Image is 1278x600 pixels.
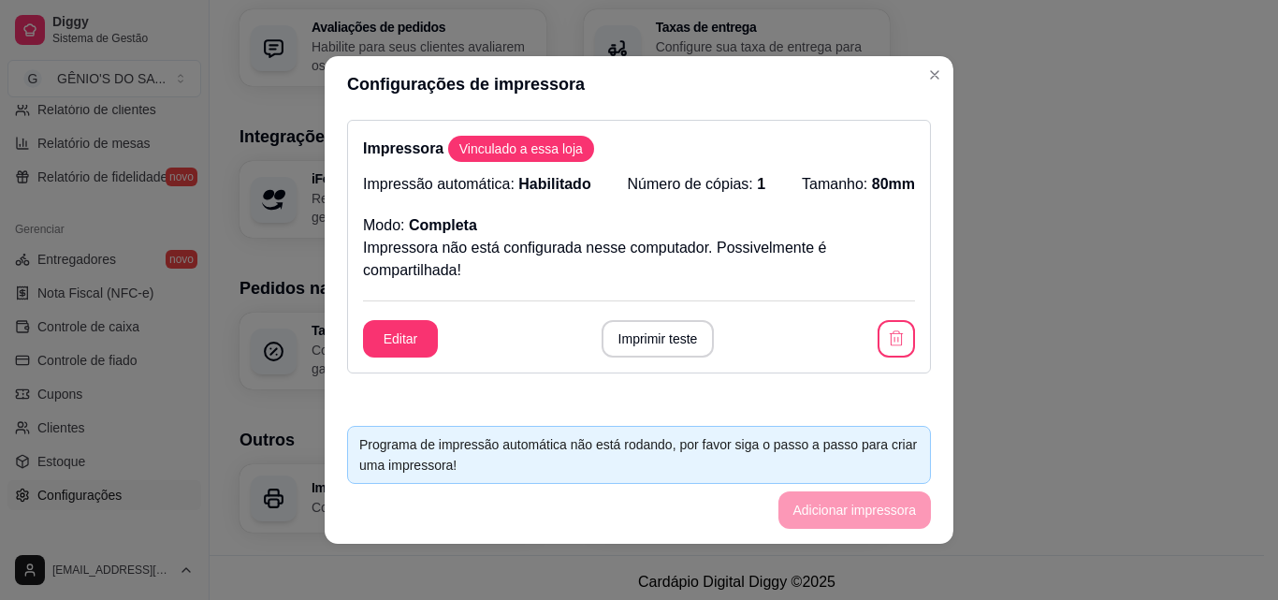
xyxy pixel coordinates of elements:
p: Tamanho: [802,173,915,196]
span: Completa [409,217,477,233]
button: Editar [363,320,438,358]
button: Imprimir teste [602,320,715,358]
header: Configurações de impressora [325,56,953,112]
span: Vinculado a essa loja [452,139,590,158]
p: Número de cópias: [628,173,766,196]
span: 1 [757,176,765,192]
button: Close [920,60,950,90]
div: Programa de impressão automática não está rodando, por favor siga o passo a passo para criar uma ... [359,434,919,476]
p: Impressora [363,136,915,162]
span: 80mm [872,176,915,192]
p: Impressão automática: [363,173,591,196]
p: Modo: [363,214,477,237]
p: Impressora não está configurada nesse computador. Possivelmente é compartilhada! [363,237,915,282]
span: Habilitado [518,176,590,192]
